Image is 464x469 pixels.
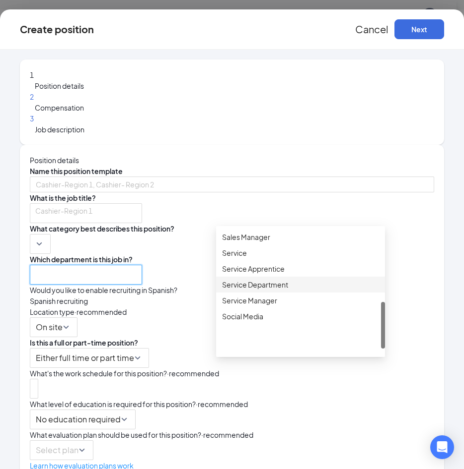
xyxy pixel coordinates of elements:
[30,295,88,306] span: Spanish recruiting
[30,369,167,378] span: What's the work schedule for this position?
[222,279,379,290] div: Service Department
[216,277,385,293] div: Service Department
[216,308,385,324] div: Social Media
[216,245,385,261] div: Service
[35,125,84,134] span: Job description
[30,193,96,202] span: What is the job title?
[30,156,79,165] span: Position details
[222,311,379,322] div: Social Media
[35,81,84,90] span: Position details
[30,114,34,123] span: 3
[30,224,174,233] span: What category best describes this position?
[36,318,63,337] span: On site
[216,229,385,245] div: Sales Manager
[30,255,133,264] span: Which department is this job in?
[355,23,388,35] span: Cancel
[36,410,121,429] span: No education required
[30,400,196,409] span: What level of education is required for this position?
[30,70,34,79] span: 1
[30,338,138,347] span: Is this a full or part-time position?
[30,286,177,294] span: Would you like to enable recruiting in Spanish?
[30,167,123,176] span: Name this position template
[35,103,84,112] span: Compensation
[30,307,75,316] span: Location type
[216,293,385,308] div: Service Manager
[196,400,248,409] span: · recommended
[201,430,253,439] span: · recommended
[216,261,385,277] div: Service Apprentice
[75,307,127,316] span: · recommended
[430,435,454,459] div: Open Intercom Messenger
[30,92,34,101] span: 2
[167,369,219,378] span: · recommended
[222,263,379,274] div: Service Apprentice
[222,232,379,242] div: Sales Manager
[20,24,94,35] div: Create position
[30,176,434,192] input: Cashier-Region 1, Cashier- Region 2
[222,295,379,306] div: Service Manager
[30,430,201,439] span: What evaluation plan should be used for this position?
[355,24,388,35] button: Cancel
[222,247,379,258] div: Service
[394,19,444,39] button: Next
[36,349,134,367] span: Either full time or part time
